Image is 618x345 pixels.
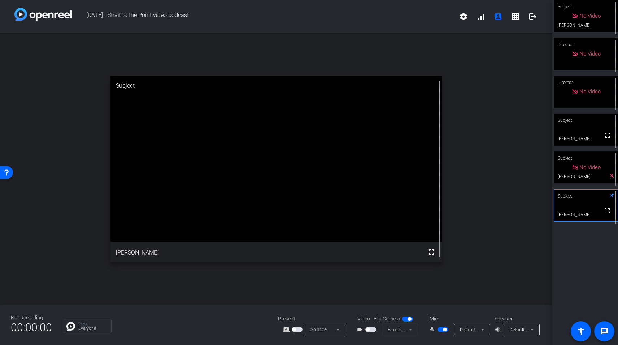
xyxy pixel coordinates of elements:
[511,12,520,21] mat-icon: grid_on
[72,8,455,25] span: [DATE] - Strait to the Point video podcast
[554,189,618,203] div: Subject
[494,12,502,21] mat-icon: account_box
[579,88,601,95] span: No Video
[576,327,585,336] mat-icon: accessibility
[310,327,327,332] span: Source
[600,327,609,336] mat-icon: message
[357,315,370,323] span: Video
[14,8,72,21] img: white-gradient.svg
[554,151,618,165] div: Subject
[554,76,618,89] div: Director
[422,315,495,323] div: Mic
[579,164,601,171] span: No Video
[509,327,596,332] span: Default - MacBook Pro Speakers (Built-in)
[357,325,365,334] mat-icon: videocam_outline
[283,325,292,334] mat-icon: screen_share_outline
[603,131,612,140] mat-icon: fullscreen
[110,76,442,96] div: Subject
[278,315,350,323] div: Present
[78,326,108,331] p: Everyone
[374,315,400,323] span: Flip Camera
[66,322,75,331] img: Chat Icon
[427,248,436,256] mat-icon: fullscreen
[429,325,438,334] mat-icon: mic_none
[472,8,489,25] button: signal_cellular_alt
[528,12,537,21] mat-icon: logout
[459,12,468,21] mat-icon: settings
[460,327,553,332] span: Default - MacBook Pro Microphone (Built-in)
[78,322,108,325] p: Group
[603,207,612,215] mat-icon: fullscreen
[554,114,618,127] div: Subject
[495,315,538,323] div: Speaker
[554,38,618,52] div: Director
[579,13,601,19] span: No Video
[495,325,503,334] mat-icon: volume_up
[579,50,601,57] span: No Video
[11,319,52,336] span: 00:00:00
[11,314,52,322] div: Not Recording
